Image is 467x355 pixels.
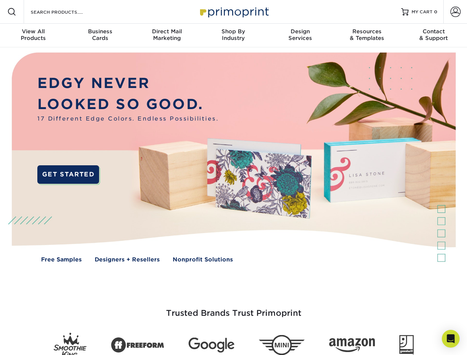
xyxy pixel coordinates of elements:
span: 0 [434,9,437,14]
img: Primoprint [197,4,271,20]
p: LOOKED SO GOOD. [37,94,219,115]
div: Open Intercom Messenger [442,330,460,348]
a: Contact& Support [400,24,467,47]
div: Cards [67,28,133,41]
span: 17 Different Edge Colors. Endless Possibilities. [37,115,219,123]
span: Design [267,28,334,35]
p: EDGY NEVER [37,73,219,94]
span: MY CART [412,9,433,15]
a: GET STARTED [37,165,99,184]
input: SEARCH PRODUCTS..... [30,7,102,16]
div: & Support [400,28,467,41]
div: Services [267,28,334,41]
span: Shop By [200,28,267,35]
img: Google [189,338,234,353]
a: Free Samples [41,256,82,264]
div: Industry [200,28,267,41]
h3: Trusted Brands Trust Primoprint [17,291,450,327]
img: Amazon [329,338,375,352]
img: Goodwill [399,335,414,355]
a: Shop ByIndustry [200,24,267,47]
a: Direct MailMarketing [133,24,200,47]
div: & Templates [334,28,400,41]
a: Resources& Templates [334,24,400,47]
a: DesignServices [267,24,334,47]
span: Contact [400,28,467,35]
span: Business [67,28,133,35]
span: Resources [334,28,400,35]
a: BusinessCards [67,24,133,47]
a: Nonprofit Solutions [173,256,233,264]
div: Marketing [133,28,200,41]
span: Direct Mail [133,28,200,35]
a: Designers + Resellers [95,256,160,264]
